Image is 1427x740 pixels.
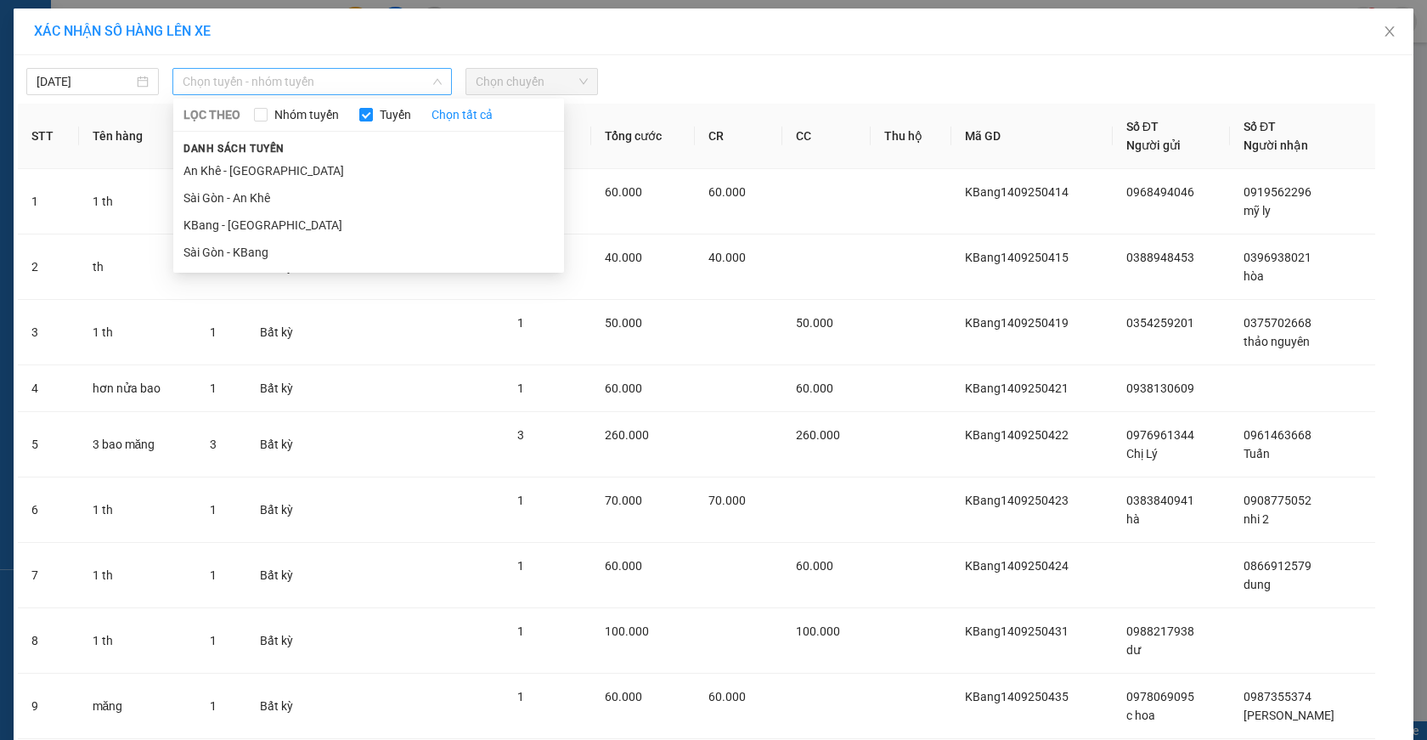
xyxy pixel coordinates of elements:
[796,624,840,638] span: 100.000
[1126,138,1181,152] span: Người gửi
[187,79,278,109] span: lái thiêu
[796,316,833,330] span: 50.000
[14,16,41,34] span: Gửi:
[210,438,217,451] span: 3
[605,428,649,442] span: 260.000
[1244,578,1271,591] span: dung
[79,169,196,234] td: 1 th
[1244,690,1311,703] span: 0987355374
[173,212,564,239] li: KBang - [GEOGRAPHIC_DATA]
[162,35,299,55] div: [PERSON_NAME]
[210,634,217,647] span: 1
[1126,494,1194,507] span: 0383840941
[965,428,1069,442] span: KBang1409250422
[246,300,321,365] td: Bất kỳ
[605,494,642,507] span: 70.000
[1126,643,1141,657] span: dư
[173,141,295,156] span: Danh sách tuyến
[173,239,564,266] li: Sài Gòn - KBang
[79,608,196,674] td: 1 th
[18,104,79,169] th: STT
[965,624,1069,638] span: KBang1409250431
[268,105,346,124] span: Nhóm tuyến
[432,76,443,87] span: down
[18,674,79,739] td: 9
[782,104,871,169] th: CC
[1244,120,1276,133] span: Số ĐT
[1244,138,1308,152] span: Người nhận
[14,55,150,79] div: 0978069095
[965,381,1069,395] span: KBang1409250421
[18,365,79,412] td: 4
[605,381,642,395] span: 60.000
[1126,120,1159,133] span: Số ĐT
[246,543,321,608] td: Bất kỳ
[183,69,442,94] span: Chọn tuyến - nhóm tuyến
[517,559,524,573] span: 1
[13,119,153,139] div: 60.000
[605,690,642,703] span: 60.000
[37,72,133,91] input: 14/09/2025
[1244,428,1311,442] span: 0961463668
[246,674,321,739] td: Bất kỳ
[517,494,524,507] span: 1
[210,568,217,582] span: 1
[965,251,1069,264] span: KBang1409250415
[18,300,79,365] td: 3
[1244,559,1311,573] span: 0866912579
[18,169,79,234] td: 1
[173,157,564,184] li: An Khê - [GEOGRAPHIC_DATA]
[431,105,493,124] a: Chọn tất cả
[1126,428,1194,442] span: 0976961344
[1126,690,1194,703] span: 0978069095
[210,503,217,517] span: 1
[246,412,321,477] td: Bất kỳ
[708,494,746,507] span: 70.000
[1126,381,1194,395] span: 0938130609
[1126,316,1194,330] span: 0354259201
[965,494,1069,507] span: KBang1409250423
[1126,251,1194,264] span: 0388948453
[1244,335,1310,348] span: thảo nguyên
[18,234,79,300] td: 2
[79,674,196,739] td: măng
[246,608,321,674] td: Bất kỳ
[79,543,196,608] td: 1 th
[183,105,240,124] span: LỌC THEO
[1244,185,1311,199] span: 0919562296
[1244,512,1269,526] span: nhi 2
[965,690,1069,703] span: KBang1409250435
[708,251,746,264] span: 40.000
[173,184,564,212] li: Sài Gòn - An Khê
[34,23,211,39] span: XÁC NHẬN SỐ HÀNG LÊN XE
[517,428,524,442] span: 3
[871,104,951,169] th: Thu hộ
[210,325,217,339] span: 1
[79,412,196,477] td: 3 bao măng
[79,104,196,169] th: Tên hàng
[591,104,695,169] th: Tổng cước
[476,69,588,94] span: Chọn chuyến
[708,185,746,199] span: 60.000
[517,381,524,395] span: 1
[605,185,642,199] span: 60.000
[605,559,642,573] span: 60.000
[162,88,187,106] span: DĐ:
[708,690,746,703] span: 60.000
[79,300,196,365] td: 1 th
[246,365,321,412] td: Bất kỳ
[605,624,649,638] span: 100.000
[162,55,299,79] div: 0987355374
[965,316,1069,330] span: KBang1409250419
[1244,269,1264,283] span: hòa
[1244,447,1270,460] span: Tuấn
[517,316,524,330] span: 1
[1244,709,1334,722] span: [PERSON_NAME]
[1126,447,1158,460] span: Chị Lý
[1126,624,1194,638] span: 0988217938
[373,105,418,124] span: Tuyến
[18,543,79,608] td: 7
[951,104,1113,169] th: Mã GD
[1383,25,1396,38] span: close
[14,35,150,55] div: c hoa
